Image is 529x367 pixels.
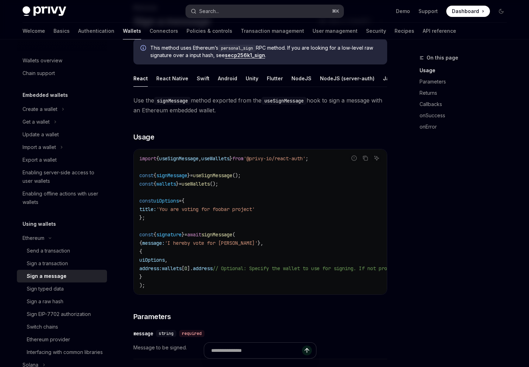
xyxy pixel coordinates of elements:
div: Search... [199,7,219,15]
a: Sign a message [17,270,107,282]
span: = [190,172,193,179]
span: } [182,231,184,238]
span: title: [139,206,156,212]
span: , [199,155,201,162]
div: Flutter [267,70,283,87]
div: Java [383,70,395,87]
span: On this page [427,54,458,62]
img: dark logo [23,6,66,16]
div: Ethereum [23,234,44,242]
span: }, [258,240,263,246]
a: Usage [420,65,512,76]
span: (); [210,181,218,187]
span: signMessage [156,172,187,179]
h5: Using wallets [23,220,56,228]
span: const [139,172,153,179]
span: await [187,231,201,238]
code: personal_sign [218,45,256,52]
a: Enabling offline actions with user wallets [17,187,107,209]
span: wallets [162,265,182,272]
span: Parameters [133,312,171,322]
span: ]. [187,265,193,272]
div: Wallets overview [23,56,62,65]
div: React Native [156,70,188,87]
a: Update a wallet [17,128,107,141]
span: [ [182,265,184,272]
button: Toggle Ethereum section [17,232,107,244]
span: // Optional: Specify the wallet to use for signing. If not provided, the first wallet will be used. [213,265,491,272]
div: Export a wallet [23,156,57,164]
input: Ask a question... [211,343,302,358]
span: from [232,155,244,162]
span: '@privy-io/react-auth' [244,155,306,162]
a: Connectors [150,23,178,39]
button: Ask AI [372,154,381,163]
span: }; [139,214,145,221]
a: Callbacks [420,99,512,110]
span: } [229,155,232,162]
div: Enabling server-side access to user wallets [23,168,103,185]
span: useWallets [201,155,229,162]
a: Policies & controls [187,23,232,39]
span: = [179,181,182,187]
a: User management [313,23,358,39]
div: Ethereum provider [27,335,70,344]
span: 'You are voting for foobar project' [156,206,255,212]
div: NodeJS (server-auth) [320,70,374,87]
div: Sign a raw hash [27,297,63,306]
button: Send message [302,346,312,355]
div: NodeJS [291,70,311,87]
button: Toggle Import a wallet section [17,141,107,154]
span: const [139,181,153,187]
span: const [139,198,153,204]
a: Welcome [23,23,45,39]
span: Use the method exported from the hook to sign a message with an Ethereum embedded wallet. [133,95,387,115]
div: Sign typed data [27,285,64,293]
div: Import a wallet [23,143,56,151]
div: Sign a transaction [27,259,68,268]
span: import [139,155,156,162]
a: Recipes [395,23,414,39]
button: Report incorrect code [349,154,359,163]
div: Switch chains [27,323,58,331]
span: signature [156,231,182,238]
span: { [153,181,156,187]
div: Send a transaction [27,247,70,255]
code: useSignMessage [262,97,307,105]
div: Get a wallet [23,118,50,126]
div: Sign EIP-7702 authorization [27,310,91,318]
span: Dashboard [452,8,479,15]
a: Interfacing with common libraries [17,346,107,359]
span: wallets [156,181,176,187]
div: Android [218,70,237,87]
span: address [193,265,213,272]
a: onSuccess [420,110,512,121]
div: Sign a message [27,272,67,280]
span: useSignMessage [193,172,232,179]
a: Security [366,23,386,39]
span: 'I hereby vote for [PERSON_NAME]' [165,240,258,246]
span: ; [306,155,308,162]
a: Support [418,8,438,15]
span: const [139,231,153,238]
a: Wallets overview [17,54,107,67]
span: Usage [133,132,155,142]
a: Chain support [17,67,107,80]
button: Copy the contents from the code block [361,154,370,163]
a: Export a wallet [17,154,107,166]
div: Create a wallet [23,105,57,113]
span: } [187,172,190,179]
span: { [139,248,142,255]
span: ⌘ K [332,8,339,14]
a: Enabling server-side access to user wallets [17,166,107,187]
span: { [182,198,184,204]
span: (); [232,172,241,179]
div: Unity [246,70,258,87]
span: { [153,231,156,238]
span: uiOptions [139,257,165,263]
button: Open search [186,5,344,18]
div: required [179,330,204,337]
button: Toggle Get a wallet section [17,116,107,128]
a: API reference [423,23,456,39]
span: } [176,181,179,187]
